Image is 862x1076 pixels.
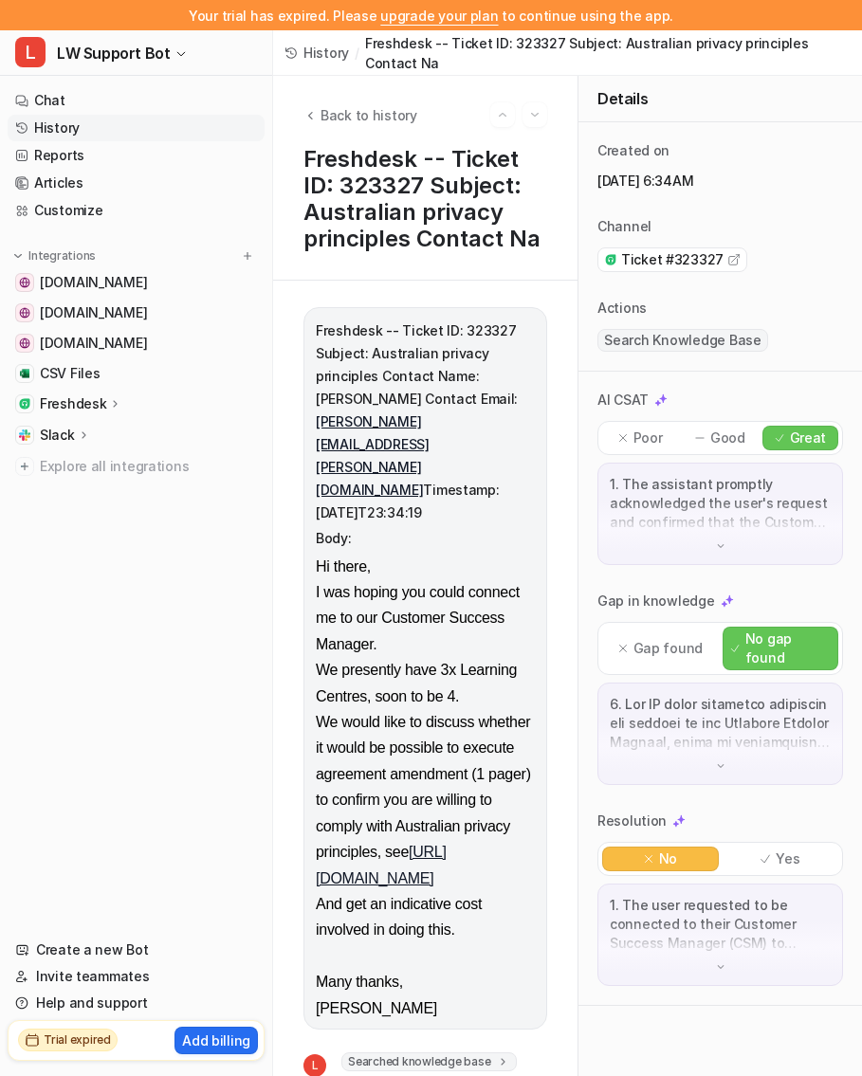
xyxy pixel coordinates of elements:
a: Customize [8,197,265,224]
p: 1. The user requested to be connected to their Customer Success Manager (CSM) to discuss a potent... [610,896,831,953]
a: Create a new Bot [8,937,265,963]
a: CSV FilesCSV Files [8,360,265,387]
h2: Trial expired [44,1031,111,1049]
span: Searched knowledge base [341,1052,517,1071]
a: Ticket #323327 [604,250,741,269]
span: Freshdesk -- Ticket ID: 323327 Subject: Australian privacy principles Contact Na [365,33,828,73]
span: CSV Files [40,364,100,383]
img: explore all integrations [15,457,34,476]
div: [PERSON_NAME] [316,995,535,1021]
span: [DOMAIN_NAME] [40,334,147,353]
img: menu_add.svg [241,249,254,263]
p: Yes [776,849,799,868]
p: [DATE] 6:34AM [597,172,843,191]
a: Articles [8,170,265,196]
p: Body: [316,527,535,550]
a: History [8,115,265,141]
a: Chat [8,87,265,114]
img: www.learnworlds.dev [19,337,30,349]
div: Hi there, [316,554,535,579]
div: Details [578,76,862,122]
span: L [15,37,46,67]
span: [DOMAIN_NAME] [40,303,147,322]
p: Integrations [28,248,96,264]
a: Help and support [8,990,265,1016]
p: 1. The assistant promptly acknowledged the user's request and confirmed that the Customer Success... [610,475,831,532]
img: freshdesk [604,253,617,265]
p: Gap found [633,639,703,658]
a: [PERSON_NAME][EMAIL_ADDRESS][PERSON_NAME][DOMAIN_NAME] [316,413,430,498]
a: www.learnworlds.com[DOMAIN_NAME] [8,269,265,296]
img: Slack [19,429,30,441]
p: Slack [40,426,75,445]
a: support.learnworlds.com[DOMAIN_NAME] [8,300,265,326]
img: expand menu [11,249,25,263]
div: I was hoping you could connect me to our Customer Success Manager. [316,579,535,657]
img: Next session [528,106,541,123]
a: History [284,43,349,63]
div: Many thanks, [316,969,535,994]
div: We would like to discuss whether it would be possible to execute agreement amendment (1 pager) to... [316,709,535,891]
p: Actions [597,299,647,318]
p: Poor [633,429,663,447]
img: down-arrow [714,539,727,553]
div: And get an indicative cost involved in doing this. [316,891,535,943]
a: Explore all integrations [8,453,265,480]
button: Go to next session [523,102,547,127]
a: www.learnworlds.dev[DOMAIN_NAME] [8,330,265,356]
span: Explore all integrations [40,451,257,482]
span: Back to history [321,105,417,125]
p: Created on [597,141,669,160]
span: Ticket #323327 [621,250,724,269]
img: support.learnworlds.com [19,307,30,319]
img: www.learnworlds.com [19,277,30,288]
a: [URL][DOMAIN_NAME] [316,844,447,885]
p: Channel [597,217,651,236]
span: LW Support Bot [57,40,170,66]
img: Freshdesk [19,398,30,410]
span: / [355,43,359,63]
a: Reports [8,142,265,169]
p: No gap found [745,629,830,667]
span: History [303,43,349,63]
p: Good [710,429,745,447]
button: Integrations [8,246,101,265]
p: 6. Lor IP dolor sitametco adipiscin eli seddoei te inc Utlabore Etdolor Magnaal, enima mi veniamq... [610,695,831,752]
img: CSV Files [19,368,30,379]
p: Freshdesk -- Ticket ID: 323327 Subject: Australian privacy principles Contact Name: [PERSON_NAME]... [316,319,535,524]
p: No [659,849,677,868]
p: Gap in knowledge [597,592,715,611]
p: Resolution [597,812,667,830]
h1: Freshdesk -- Ticket ID: 323327 Subject: Australian privacy principles Contact Na [303,146,547,253]
p: Add billing [182,1030,250,1050]
img: down-arrow [714,960,727,974]
a: Invite teammates [8,963,265,990]
button: Go to previous session [490,102,515,127]
p: Freshdesk [40,394,106,413]
button: Add billing [174,1027,258,1054]
button: Back to history [303,105,417,125]
span: [DOMAIN_NAME] [40,273,147,292]
p: Great [790,429,827,447]
span: Search Knowledge Base [597,329,768,352]
img: Previous session [496,106,509,123]
a: upgrade your plan [380,8,498,24]
p: AI CSAT [597,391,649,410]
img: down-arrow [714,759,727,773]
div: We presently have 3x Learning Centres, soon to be 4. [316,657,535,709]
